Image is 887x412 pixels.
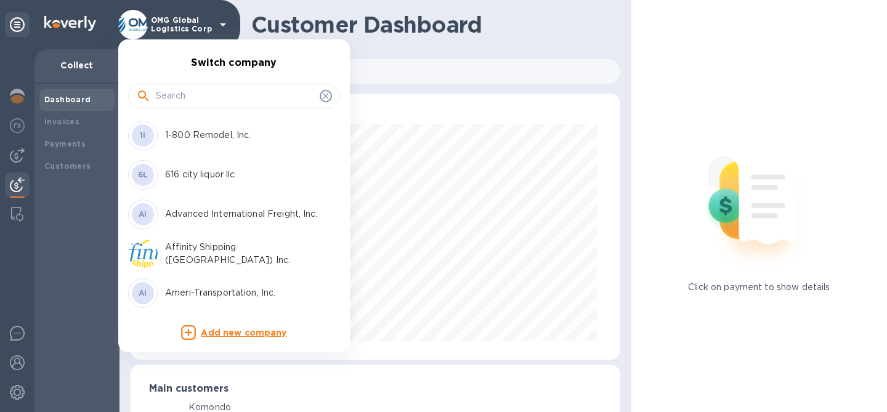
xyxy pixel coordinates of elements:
b: 6L [138,170,148,179]
input: Search [156,87,315,105]
p: 616 city liquor llc [165,168,320,181]
p: Ameri-Transportation, Inc. [165,286,320,299]
p: 1-800 Remodel, Inc. [165,129,320,142]
p: Advanced International Freight, Inc. [165,208,320,220]
p: Affinity Shipping ([GEOGRAPHIC_DATA]) Inc. [165,241,320,267]
b: AI [139,288,147,297]
b: AI [139,209,147,219]
b: 1I [140,131,146,140]
p: Add new company [201,326,286,340]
